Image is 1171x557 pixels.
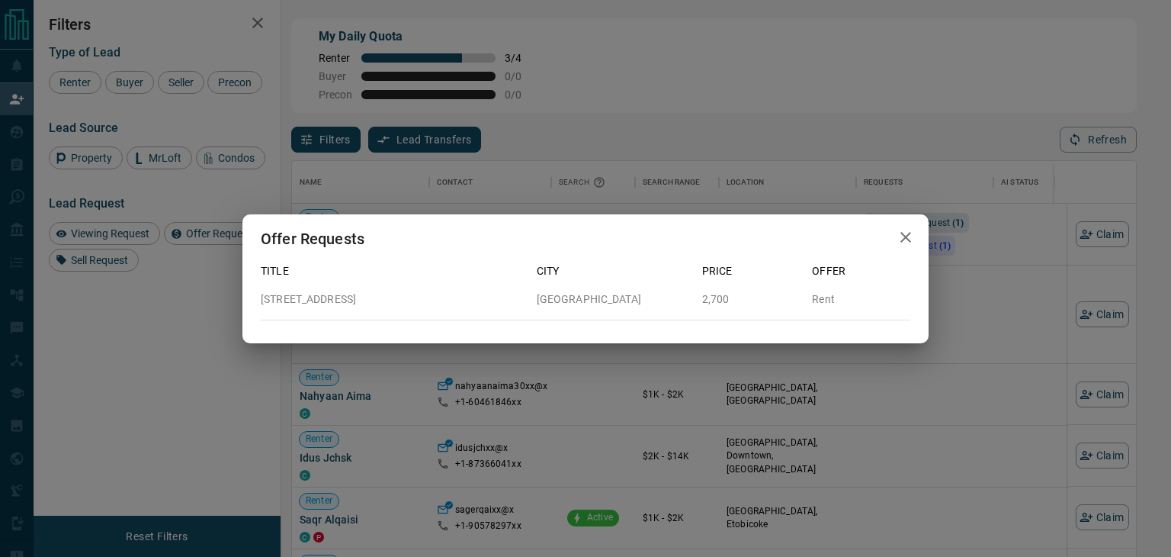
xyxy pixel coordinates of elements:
p: Rent [812,291,910,307]
p: Title [261,263,525,279]
p: [STREET_ADDRESS] [261,291,525,307]
h2: Offer Requests [242,214,383,263]
p: City [537,263,690,279]
p: Offer [812,263,910,279]
p: [GEOGRAPHIC_DATA] [537,291,690,307]
p: Price [702,263,800,279]
p: 2,700 [702,291,800,307]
